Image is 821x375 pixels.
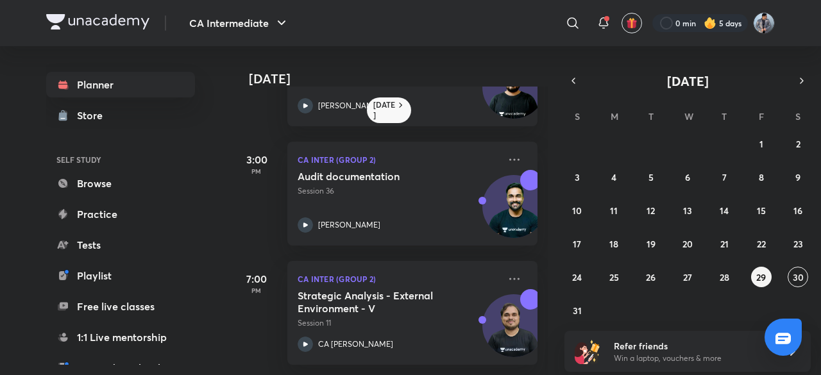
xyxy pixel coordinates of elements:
button: August 3, 2025 [567,167,588,187]
button: avatar [622,13,642,33]
p: [PERSON_NAME] [318,100,380,112]
img: referral [575,338,600,364]
abbr: August 21, 2025 [720,238,729,250]
a: Store [46,103,195,128]
abbr: August 15, 2025 [757,204,766,217]
h6: SELF STUDY [46,149,195,171]
abbr: August 9, 2025 [795,171,800,183]
button: August 17, 2025 [567,233,588,254]
p: PM [231,167,282,175]
abbr: August 18, 2025 [609,238,618,250]
button: [DATE] [582,72,793,90]
a: Playlist [46,263,195,288]
h5: 3:00 [231,152,282,167]
a: Tests [46,232,195,258]
button: August 24, 2025 [567,267,588,287]
a: 1:1 Live mentorship [46,324,195,350]
button: August 8, 2025 [751,167,772,187]
button: August 15, 2025 [751,200,772,221]
button: August 26, 2025 [641,267,661,287]
button: August 4, 2025 [604,167,624,187]
button: August 7, 2025 [714,167,734,187]
abbr: August 2, 2025 [796,138,800,150]
button: August 2, 2025 [788,133,808,154]
button: August 6, 2025 [677,167,698,187]
button: August 23, 2025 [788,233,808,254]
button: August 16, 2025 [788,200,808,221]
img: Manthan Hasija [753,12,775,34]
abbr: Friday [759,110,764,122]
button: August 14, 2025 [714,200,734,221]
abbr: August 12, 2025 [647,204,655,217]
abbr: August 27, 2025 [683,271,692,283]
abbr: Monday [611,110,618,122]
button: August 27, 2025 [677,267,698,287]
abbr: Saturday [795,110,800,122]
h5: 7:00 [231,271,282,287]
button: August 20, 2025 [677,233,698,254]
abbr: August 6, 2025 [685,171,690,183]
button: August 21, 2025 [714,233,734,254]
abbr: August 20, 2025 [682,238,693,250]
abbr: August 13, 2025 [683,204,692,217]
button: August 22, 2025 [751,233,772,254]
button: August 11, 2025 [604,200,624,221]
button: August 13, 2025 [677,200,698,221]
button: August 5, 2025 [641,167,661,187]
abbr: August 24, 2025 [572,271,582,283]
a: Planner [46,72,195,97]
h4: [DATE] [249,71,550,87]
button: August 19, 2025 [641,233,661,254]
a: Company Logo [46,14,149,33]
button: August 25, 2025 [604,267,624,287]
abbr: August 30, 2025 [793,271,804,283]
abbr: August 31, 2025 [573,304,582,317]
div: Store [77,108,110,123]
abbr: August 8, 2025 [759,171,764,183]
button: CA Intermediate [182,10,297,36]
abbr: August 19, 2025 [647,238,656,250]
button: August 31, 2025 [567,300,588,321]
img: Avatar [483,301,545,363]
button: August 12, 2025 [641,200,661,221]
abbr: August 22, 2025 [757,238,766,250]
abbr: Thursday [722,110,727,122]
h5: Audit documentation [298,170,457,183]
abbr: August 29, 2025 [756,271,766,283]
abbr: August 11, 2025 [610,204,618,217]
h5: Strategic Analysis - External Environment - V [298,289,457,315]
abbr: Wednesday [684,110,693,122]
abbr: August 3, 2025 [575,171,580,183]
img: Company Logo [46,14,149,29]
img: streak [704,17,716,29]
a: Browse [46,171,195,196]
h6: Refer friends [614,339,772,353]
a: Practice [46,201,195,227]
button: August 28, 2025 [714,267,734,287]
p: Session 36 [298,185,499,197]
abbr: August 28, 2025 [720,271,729,283]
button: August 9, 2025 [788,167,808,187]
button: August 18, 2025 [604,233,624,254]
button: August 29, 2025 [751,267,772,287]
abbr: August 14, 2025 [720,204,729,217]
abbr: August 26, 2025 [646,271,656,283]
abbr: August 17, 2025 [573,238,581,250]
abbr: August 10, 2025 [572,204,582,217]
abbr: August 4, 2025 [611,171,616,183]
p: CA Inter (Group 2) [298,152,499,167]
p: [PERSON_NAME] [318,219,380,231]
abbr: August 16, 2025 [793,204,802,217]
p: Session 11 [298,317,499,329]
h6: [DATE] [373,100,396,121]
abbr: August 7, 2025 [722,171,727,183]
p: PM [231,287,282,294]
button: August 10, 2025 [567,200,588,221]
img: Avatar [483,63,545,124]
p: Win a laptop, vouchers & more [614,353,772,364]
img: Avatar [483,182,545,244]
abbr: August 5, 2025 [648,171,654,183]
p: CA Inter (Group 2) [298,271,499,287]
abbr: August 25, 2025 [609,271,619,283]
img: avatar [626,17,638,29]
